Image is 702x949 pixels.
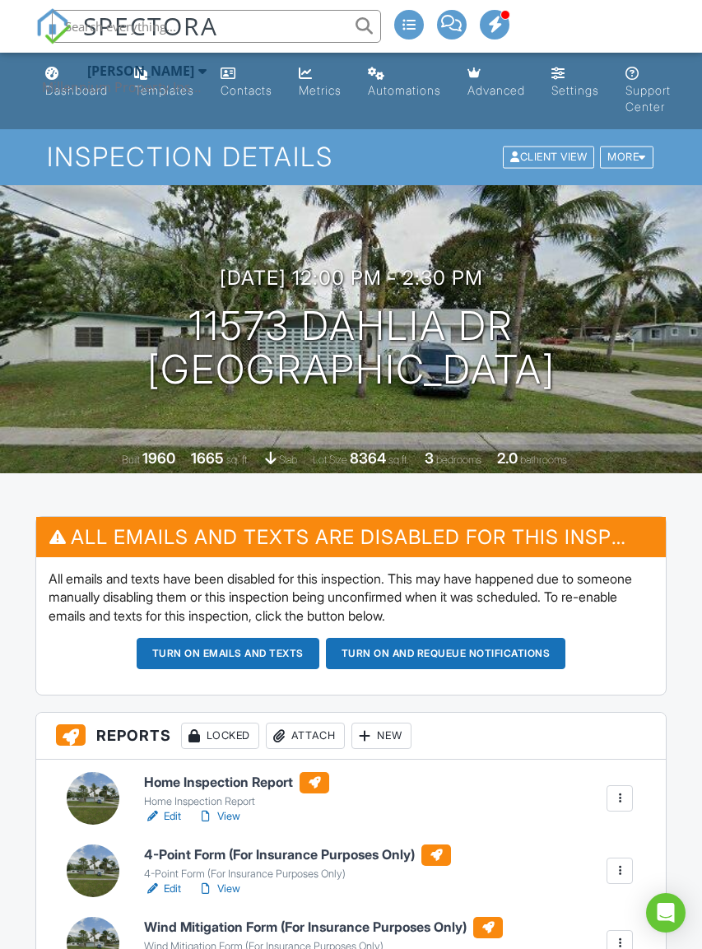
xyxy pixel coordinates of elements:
div: Home Inspection Report [144,795,329,808]
div: Open Intercom Messenger [646,893,686,933]
a: Client View [501,150,598,162]
h3: Reports [36,713,667,760]
div: Client View [503,147,594,169]
button: Turn on emails and texts [137,638,319,669]
div: Advanced [467,83,525,97]
a: 4-Point Form (For Insurance Purposes Only) 4-Point Form (For Insurance Purposes Only) [144,844,451,881]
h6: Home Inspection Report [144,772,329,793]
a: Home Inspection Report Home Inspection Report [144,772,329,808]
a: Settings [545,59,606,106]
div: Automations [368,83,441,97]
span: sq.ft. [388,454,409,466]
h1: 11573 Dahlia Dr [GEOGRAPHIC_DATA] [147,305,556,392]
div: Support Center [625,83,671,114]
a: Metrics [292,59,348,106]
a: View [198,881,240,897]
a: Automations (Basic) [361,59,448,106]
div: New [351,723,411,749]
div: Metrics [299,83,342,97]
div: Contacts [221,83,272,97]
a: Edit [144,881,181,897]
input: Search everything... [52,10,381,43]
a: Advanced [461,59,532,106]
div: [PERSON_NAME] [87,63,194,79]
div: 8364 [350,449,386,467]
p: All emails and texts have been disabled for this inspection. This may have happened due to someon... [49,570,654,625]
h6: Wind Mitigation Form (For Insurance Purposes Only) [144,917,503,938]
h3: [DATE] 12:00 pm - 2:30 pm [220,267,483,289]
div: Locked [181,723,259,749]
div: 2.0 [497,449,518,467]
button: Turn on and Requeue Notifications [326,638,566,669]
a: Contacts [214,59,279,106]
div: Attach [266,723,345,749]
h1: Inspection Details [47,142,655,171]
h6: 4-Point Form (For Insurance Purposes Only) [144,844,451,866]
h3: All emails and texts are disabled for this inspection! [36,517,667,557]
a: View [198,808,240,825]
div: 3 [425,449,434,467]
span: Lot Size [313,454,347,466]
span: bedrooms [436,454,481,466]
a: Support Center [619,59,677,123]
div: Millennium Property Inspections [42,79,207,95]
span: slab [279,454,297,466]
a: Edit [144,808,181,825]
div: More [600,147,653,169]
div: 4-Point Form (For Insurance Purposes Only) [144,868,451,881]
div: Settings [551,83,599,97]
span: Built [122,454,140,466]
span: bathrooms [520,454,567,466]
span: sq. ft. [226,454,249,466]
div: 1960 [142,449,175,467]
div: 1665 [191,449,224,467]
